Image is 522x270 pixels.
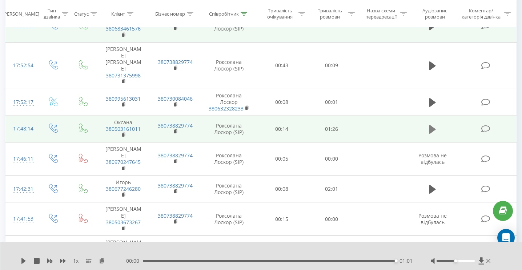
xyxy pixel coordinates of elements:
div: 17:46:11 [13,152,30,166]
div: 17:52:17 [13,95,30,109]
div: 17:52:54 [13,59,30,73]
td: 00:00 [307,142,357,176]
div: Accessibility label [395,259,398,262]
a: 380738829774 [158,122,193,129]
a: 380632328233 [209,105,244,112]
td: Игорь [97,176,149,202]
a: 380731375998 [106,72,141,79]
td: Роксолана Лоскор (SIP) [201,142,257,176]
td: [PERSON_NAME] [97,202,149,236]
div: Тривалість розмови [313,8,346,20]
div: Аудіозапис розмови [415,8,455,20]
td: 00:05 [257,142,307,176]
td: 01:26 [307,116,357,142]
div: Клієнт [111,11,125,17]
a: 380970247645 [106,158,141,165]
td: Роксолана Лоскор (SIP) [201,176,257,202]
span: Розмова не відбулась [418,212,447,226]
td: Роксолана Лоскор (SIP) [201,116,257,142]
div: Статус [74,11,89,17]
a: 380730084046 [158,95,193,102]
a: 380995613031 [106,95,141,102]
div: [PERSON_NAME] [3,11,39,17]
div: Тривалість очікування [264,8,297,20]
div: Назва схеми переадресації [363,8,398,20]
td: 00:08 [257,89,307,116]
div: Співробітник [209,11,239,17]
a: 380677246280 [106,185,141,192]
a: 380503161011 [106,125,141,132]
td: 00:14 [257,116,307,142]
td: [PERSON_NAME] [PERSON_NAME] [97,42,149,89]
td: 00:08 [257,176,307,202]
div: 17:48:14 [13,122,30,136]
div: 17:42:31 [13,182,30,196]
a: 380738829774 [158,212,193,219]
td: 00:43 [257,42,307,89]
span: 00:00 [126,257,143,265]
div: Accessibility label [454,259,457,262]
td: Роксолана Лоскор (SIP) [201,42,257,89]
a: 380683461576 [106,25,141,32]
div: Бізнес номер [155,11,185,17]
td: Роксолана Лоскор [201,89,257,116]
td: Роксолана Лоскор (SIP) [201,202,257,236]
td: 00:01 [307,89,357,116]
a: 380738829774 [158,59,193,65]
a: 380738829774 [158,152,193,159]
span: 01:01 [399,257,413,265]
td: Оксана [97,116,149,142]
div: Open Intercom Messenger [497,229,515,246]
td: 02:01 [307,176,357,202]
a: 380503673267 [106,219,141,226]
td: [PERSON_NAME] [97,142,149,176]
span: Розмова не відбулась [418,152,447,165]
span: 1 x [73,257,79,265]
td: 00:15 [257,202,307,236]
div: Коментар/категорія дзвінка [460,8,502,20]
div: Тип дзвінка [44,8,60,20]
td: 00:09 [307,42,357,89]
a: 380738829774 [158,182,193,189]
div: 17:41:53 [13,212,30,226]
td: 00:00 [307,202,357,236]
